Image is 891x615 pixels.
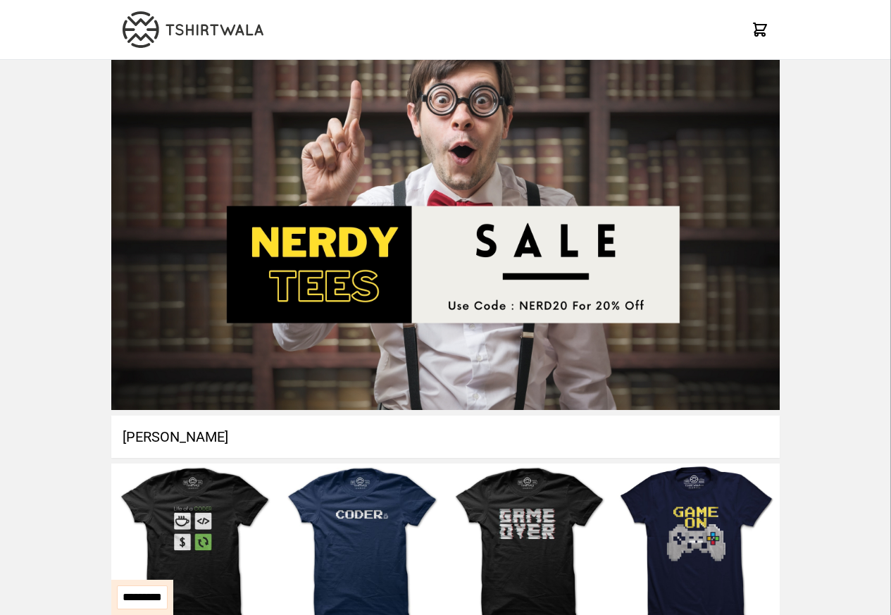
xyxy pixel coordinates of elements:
[111,416,780,458] h1: [PERSON_NAME]
[111,60,780,410] img: Nerdy Tshirt Category
[123,11,263,48] img: TW-LOGO-400-104.png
